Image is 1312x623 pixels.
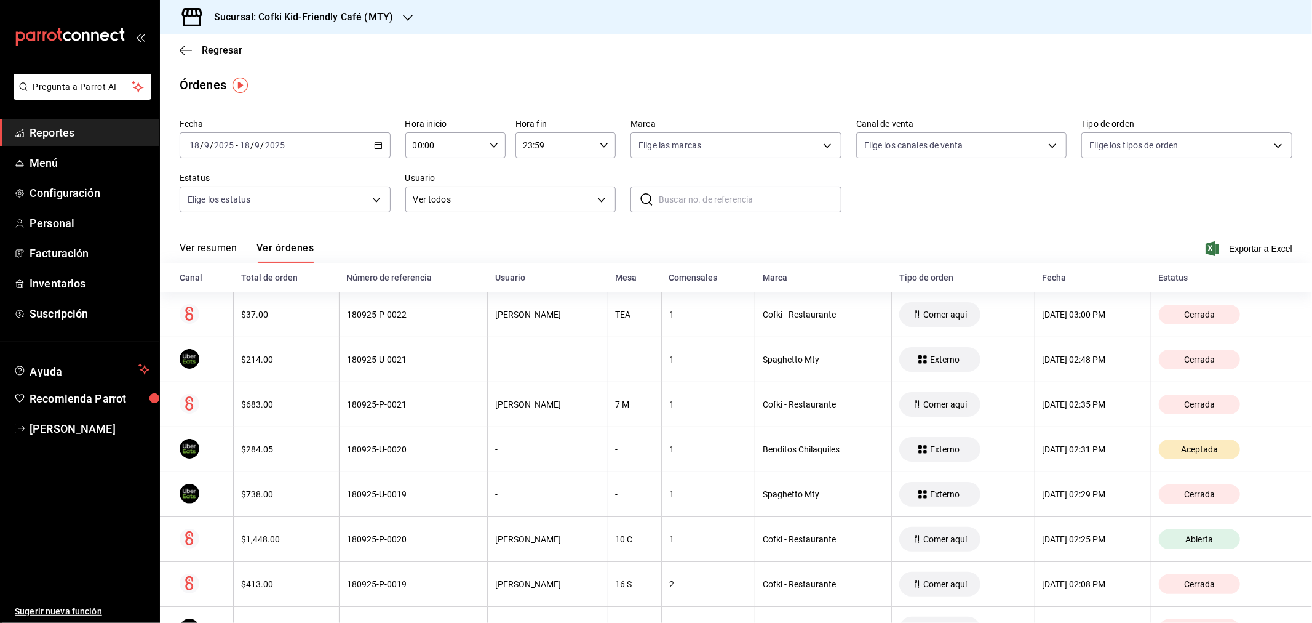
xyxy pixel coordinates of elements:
div: Canal [180,273,226,283]
img: Tooltip marker [233,78,248,93]
button: Ver órdenes [256,242,314,263]
div: - [616,489,654,499]
div: - [616,444,654,454]
div: [PERSON_NAME] [495,579,600,589]
span: Ver todos [413,193,594,206]
span: Aceptada [1176,444,1223,454]
div: 180925-P-0022 [347,310,480,320]
span: Suscripción [30,305,149,322]
div: Comensales [669,273,747,283]
div: Benditos Chilaquiles [763,444,884,454]
div: [PERSON_NAME] [495,310,600,320]
span: - [236,140,238,150]
div: Cofki - Restaurante [763,534,884,544]
span: [PERSON_NAME] [30,420,149,437]
div: [DATE] 02:08 PM [1043,579,1143,589]
span: Externo [925,444,964,454]
div: - [495,355,600,364]
div: $1,448.00 [241,534,332,544]
span: Ayuda [30,362,133,377]
div: navigation tabs [180,242,314,263]
div: 7 M [616,400,654,409]
div: Fecha [1042,273,1143,283]
label: Estatus [180,174,391,183]
span: Menú [30,155,149,171]
input: -- [239,140,250,150]
span: Inventarios [30,275,149,292]
div: Cofki - Restaurante [763,579,884,589]
span: / [200,140,204,150]
span: Elige los canales de venta [864,139,963,151]
div: [DATE] 02:29 PM [1043,489,1143,499]
span: Comer aquí [918,579,972,589]
span: Pregunta a Parrot AI [33,81,132,94]
input: -- [189,140,200,150]
span: Cerrada [1179,489,1220,499]
div: Total de orden [241,273,332,283]
div: 1 [669,444,747,454]
div: - [495,444,600,454]
label: Marca [630,120,841,129]
span: Comer aquí [918,534,972,544]
span: Abierta [1181,534,1219,544]
label: Hora fin [515,120,616,129]
div: $738.00 [241,489,332,499]
div: TEA [616,310,654,320]
span: Facturación [30,245,149,262]
div: $284.05 [241,444,332,454]
span: Elige los tipos de orden [1089,139,1178,151]
label: Fecha [180,120,391,129]
span: Personal [30,215,149,231]
span: Comer aquí [918,310,972,320]
div: $413.00 [241,579,332,589]
div: [DATE] 02:25 PM [1043,534,1143,544]
label: Tipo de orden [1081,120,1292,129]
div: Estatus [1159,273,1292,283]
div: 180925-U-0019 [347,489,480,499]
input: Buscar no. de referencia [659,187,841,212]
div: Usuario [495,273,600,283]
div: Spaghetto Mty [763,355,884,364]
div: [PERSON_NAME] [495,400,600,409]
div: Mesa [615,273,654,283]
label: Canal de venta [856,120,1067,129]
div: 1 [669,355,747,364]
div: Órdenes [180,76,226,94]
button: Exportar a Excel [1208,241,1292,256]
input: ---- [264,140,285,150]
div: 2 [669,579,747,589]
div: $214.00 [241,355,332,364]
span: / [261,140,264,150]
span: Elige los estatus [188,193,250,206]
div: $37.00 [241,310,332,320]
span: Recomienda Parrot [30,390,149,407]
div: Marca [763,273,885,283]
button: Pregunta a Parrot AI [14,74,151,100]
div: [PERSON_NAME] [495,534,600,544]
div: $683.00 [241,400,332,409]
div: 180925-U-0021 [347,355,480,364]
span: Configuración [30,185,149,201]
div: 180925-P-0021 [347,400,480,409]
div: Número de referencia [347,273,480,283]
button: Regresar [180,44,242,56]
div: 1 [669,489,747,499]
span: Cerrada [1179,400,1220,409]
span: Externo [925,489,964,499]
input: -- [255,140,261,150]
span: Reportes [30,124,149,141]
button: Ver resumen [180,242,237,263]
div: Cofki - Restaurante [763,400,884,409]
div: [DATE] 03:00 PM [1043,310,1143,320]
div: [DATE] 02:31 PM [1043,444,1143,454]
div: [DATE] 02:48 PM [1043,355,1143,364]
span: Cerrada [1179,355,1220,364]
label: Hora inicio [405,120,506,129]
span: Cerrada [1179,579,1220,589]
span: Cerrada [1179,310,1220,320]
input: ---- [213,140,234,150]
div: 16 S [616,579,654,589]
div: - [616,355,654,364]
